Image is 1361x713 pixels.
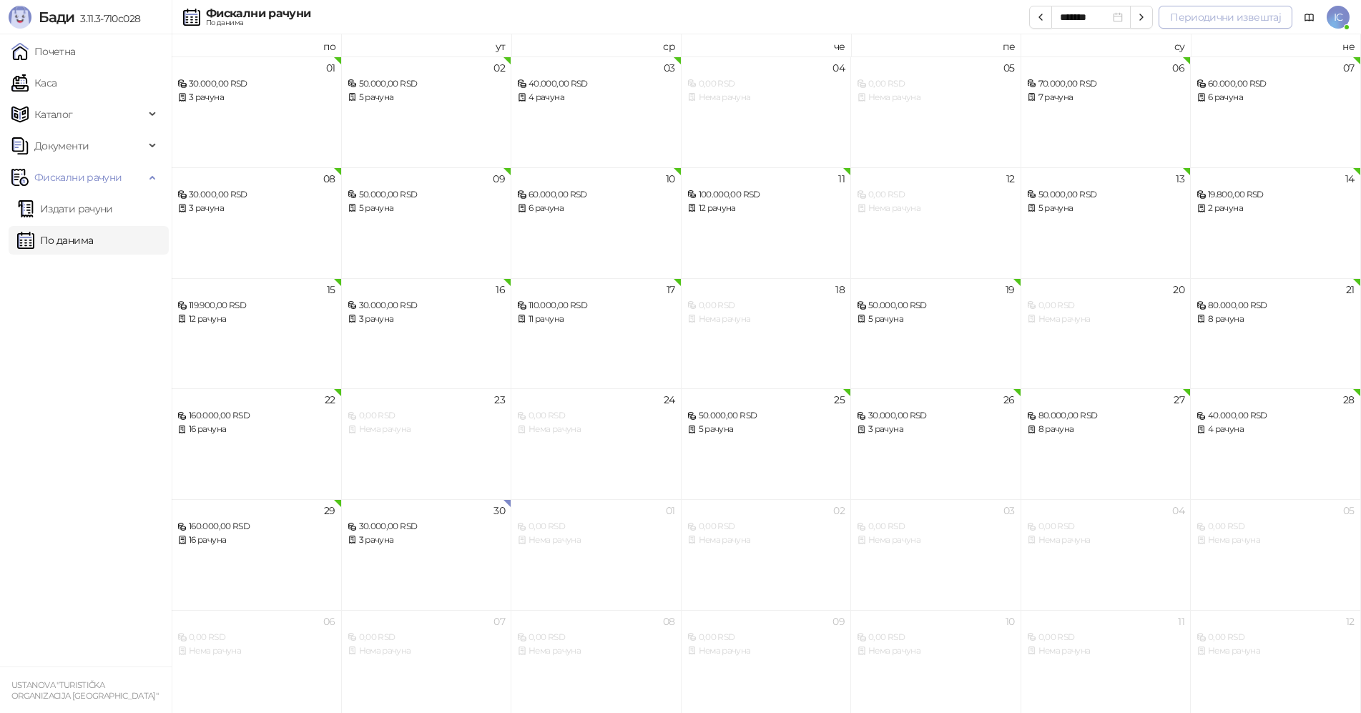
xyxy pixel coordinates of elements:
[1346,616,1355,626] div: 12
[1343,63,1355,73] div: 07
[342,34,512,56] th: ут
[1298,6,1321,29] a: Документација
[833,506,845,516] div: 02
[348,409,506,423] div: 0,00 RSD
[857,409,1015,423] div: 30.000,00 RSD
[1197,409,1355,423] div: 40.000,00 RSD
[348,188,506,202] div: 50.000,00 RSD
[1345,174,1355,184] div: 14
[1197,423,1355,436] div: 4 рачуна
[664,395,675,405] div: 24
[1191,278,1361,389] td: 2025-09-21
[11,680,158,701] small: USTANOVA "TURISTIČKA ORGANIZACIJA [GEOGRAPHIC_DATA]"
[342,388,512,499] td: 2025-09-23
[1021,56,1192,167] td: 2025-09-06
[517,299,675,313] div: 110.000,00 RSD
[9,6,31,29] img: Logo
[342,278,512,389] td: 2025-09-16
[1197,299,1355,313] div: 80.000,00 RSD
[493,63,505,73] div: 02
[177,313,335,326] div: 12 рачуна
[667,285,675,295] div: 17
[17,226,93,255] a: По данима
[34,100,73,129] span: Каталог
[348,313,506,326] div: 3 рачуна
[1003,395,1015,405] div: 26
[172,34,342,56] th: по
[835,285,845,295] div: 18
[857,299,1015,313] div: 50.000,00 RSD
[517,644,675,658] div: Нема рачуна
[348,533,506,547] div: 3 рачуна
[1191,388,1361,499] td: 2025-09-28
[1159,6,1292,29] button: Периодични извештај
[682,56,852,167] td: 2025-09-04
[857,631,1015,644] div: 0,00 RSD
[1343,506,1355,516] div: 05
[1172,506,1184,516] div: 04
[1174,395,1184,405] div: 27
[1027,423,1185,436] div: 8 рачуна
[517,631,675,644] div: 0,00 RSD
[1027,631,1185,644] div: 0,00 RSD
[177,520,335,533] div: 160.000,00 RSD
[857,188,1015,202] div: 0,00 RSD
[1027,520,1185,533] div: 0,00 RSD
[206,8,310,19] div: Фискални рачуни
[1191,34,1361,56] th: не
[1197,631,1355,644] div: 0,00 RSD
[666,506,675,516] div: 01
[496,285,505,295] div: 16
[666,174,675,184] div: 10
[348,77,506,91] div: 50.000,00 RSD
[682,499,852,610] td: 2025-10-02
[511,388,682,499] td: 2025-09-24
[1197,77,1355,91] div: 60.000,00 RSD
[857,520,1015,533] div: 0,00 RSD
[511,34,682,56] th: ср
[687,91,845,104] div: Нема рачуна
[177,644,335,658] div: Нема рачуна
[1197,644,1355,658] div: Нема рачуна
[1006,174,1015,184] div: 12
[1006,285,1015,295] div: 19
[851,388,1021,499] td: 2025-09-26
[177,631,335,644] div: 0,00 RSD
[177,409,335,423] div: 160.000,00 RSD
[857,644,1015,658] div: Нема рачуна
[1178,616,1184,626] div: 11
[517,533,675,547] div: Нема рачуна
[687,313,845,326] div: Нема рачуна
[172,388,342,499] td: 2025-09-22
[1346,285,1355,295] div: 21
[348,202,506,215] div: 5 рачуна
[517,409,675,423] div: 0,00 RSD
[838,174,845,184] div: 11
[206,19,310,26] div: По данима
[493,174,505,184] div: 09
[348,299,506,313] div: 30.000,00 RSD
[1027,77,1185,91] div: 70.000,00 RSD
[687,533,845,547] div: Нема рачуна
[832,616,845,626] div: 09
[327,285,335,295] div: 15
[1003,63,1015,73] div: 05
[326,63,335,73] div: 01
[348,631,506,644] div: 0,00 RSD
[172,167,342,278] td: 2025-09-08
[1191,56,1361,167] td: 2025-09-07
[857,77,1015,91] div: 0,00 RSD
[851,499,1021,610] td: 2025-10-03
[342,167,512,278] td: 2025-09-09
[832,63,845,73] div: 04
[1021,34,1192,56] th: су
[687,77,845,91] div: 0,00 RSD
[348,644,506,658] div: Нема рачуна
[325,395,335,405] div: 22
[493,616,505,626] div: 07
[857,313,1015,326] div: 5 рачуна
[1176,174,1184,184] div: 13
[851,167,1021,278] td: 2025-09-12
[1027,533,1185,547] div: Нема рачуна
[348,91,506,104] div: 5 рачуна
